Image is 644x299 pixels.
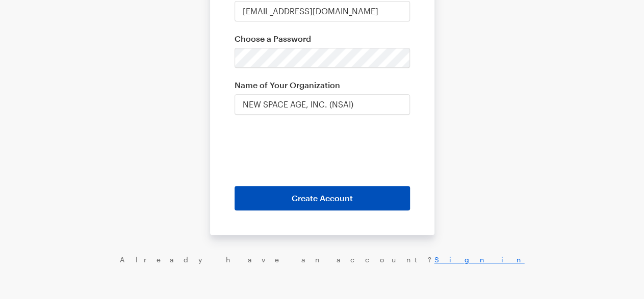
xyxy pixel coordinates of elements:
[235,80,410,90] label: Name of Your Organization
[434,255,525,264] a: Sign in
[245,130,400,170] iframe: reCAPTCHA
[235,186,410,210] button: Create Account
[10,255,634,264] div: Already have an account?
[235,34,410,44] label: Choose a Password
